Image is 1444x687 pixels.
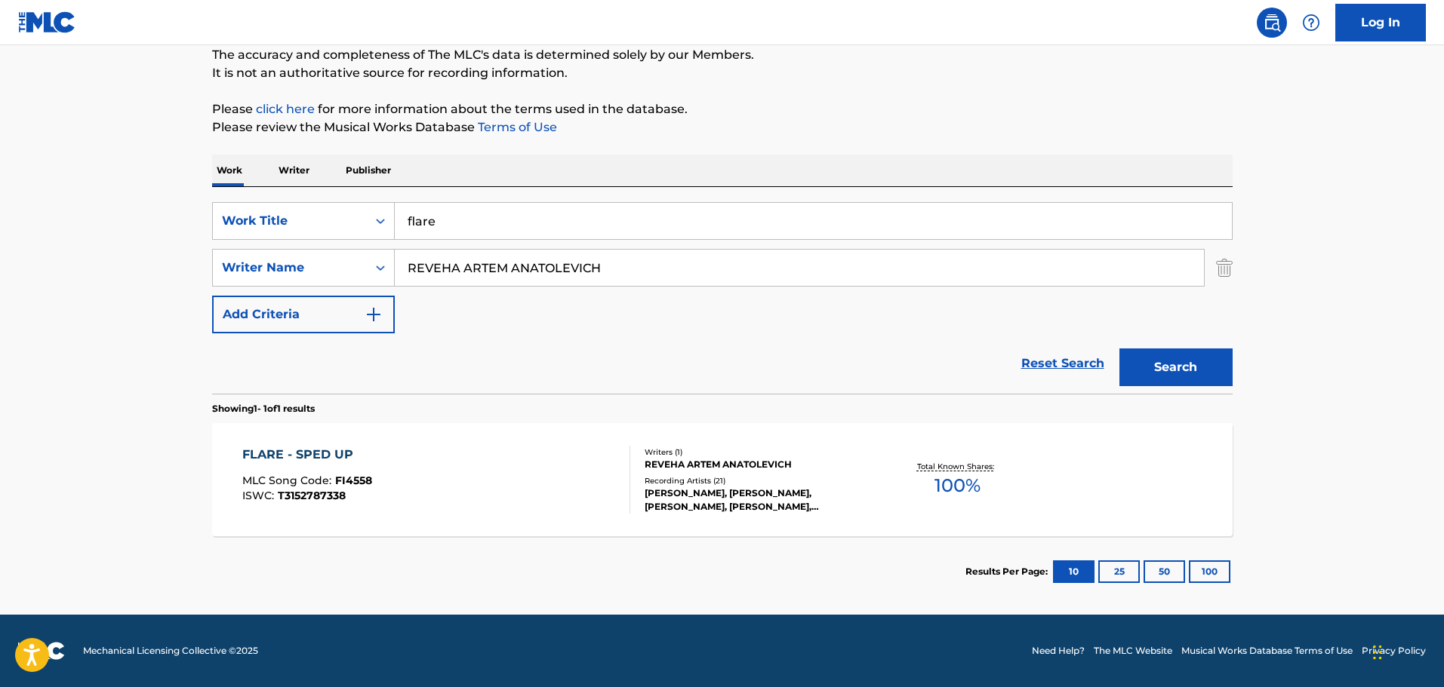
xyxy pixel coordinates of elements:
[917,461,998,472] p: Total Known Shares:
[1296,8,1326,38] div: Help
[1369,615,1444,687] iframe: Chat Widget
[83,644,258,658] span: Mechanical Licensing Collective © 2025
[965,565,1051,578] p: Results Per Page:
[242,446,372,464] div: FLARE - SPED UP
[18,11,76,33] img: MLC Logo
[1216,249,1233,287] img: Delete Criterion
[212,423,1233,536] a: FLARE - SPED UPMLC Song Code:FI4558ISWC:T3152787338Writers (1)REVEHA ARTEM ANATOLEVICHRecording A...
[1181,644,1353,658] a: Musical Works Database Terms of Use
[645,475,873,486] div: Recording Artists ( 21 )
[222,212,358,230] div: Work Title
[341,155,396,186] p: Publisher
[1373,630,1382,675] div: Drag
[1098,560,1140,583] button: 25
[335,474,372,487] span: FI4558
[645,458,873,471] div: REVEHA ARTEM ANATOLEVICH
[256,102,315,116] a: click here
[212,64,1233,82] p: It is not an authoritative source for recording information.
[365,305,383,324] img: 9d2ae6d4665cec9f34b9.svg
[212,46,1233,64] p: The accuracy and completeness of The MLC's data is determined solely by our Members.
[645,446,873,458] div: Writers ( 1 )
[1362,644,1426,658] a: Privacy Policy
[212,202,1233,394] form: Search Form
[242,474,335,487] span: MLC Song Code :
[274,155,314,186] p: Writer
[1335,4,1426,41] a: Log In
[645,486,873,514] div: [PERSON_NAME], [PERSON_NAME], [PERSON_NAME], [PERSON_NAME], [PERSON_NAME]
[212,296,395,333] button: Add Criteria
[242,489,278,502] span: ISWC :
[1263,14,1281,32] img: search
[278,489,346,502] span: T3152787338
[212,402,315,416] p: Showing 1 - 1 of 1 results
[18,642,65,660] img: logo
[1189,560,1230,583] button: 100
[1094,644,1172,658] a: The MLC Website
[475,120,557,134] a: Terms of Use
[1053,560,1095,583] button: 10
[1119,348,1233,386] button: Search
[1302,14,1320,32] img: help
[222,259,358,277] div: Writer Name
[1032,644,1085,658] a: Need Help?
[934,472,981,499] span: 100 %
[212,155,247,186] p: Work
[1014,347,1112,380] a: Reset Search
[1144,560,1185,583] button: 50
[212,118,1233,136] p: Please review the Musical Works Database
[1257,8,1287,38] a: Public Search
[212,100,1233,118] p: Please for more information about the terms used in the database.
